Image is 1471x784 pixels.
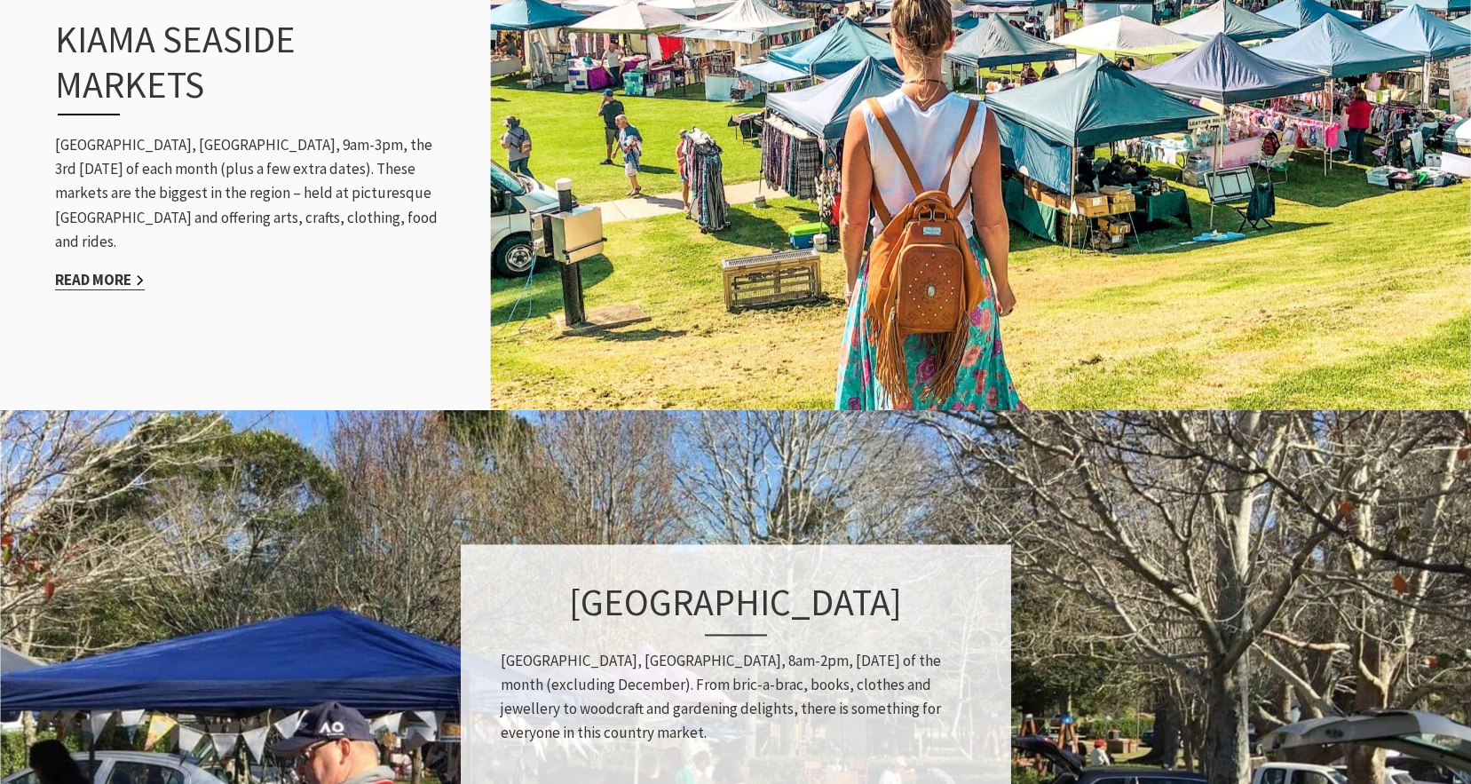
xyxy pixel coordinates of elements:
[501,581,971,636] h3: [GEOGRAPHIC_DATA]
[501,649,971,746] p: [GEOGRAPHIC_DATA], [GEOGRAPHIC_DATA], 8am-2pm, [DATE] of the month (excluding December). From bri...
[55,133,446,254] p: [GEOGRAPHIC_DATA], [GEOGRAPHIC_DATA], 9am-3pm, the 3rd [DATE] of each month (plus a few extra dat...
[55,270,145,290] a: Read More
[55,17,407,115] h3: Kiama Seaside Markets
